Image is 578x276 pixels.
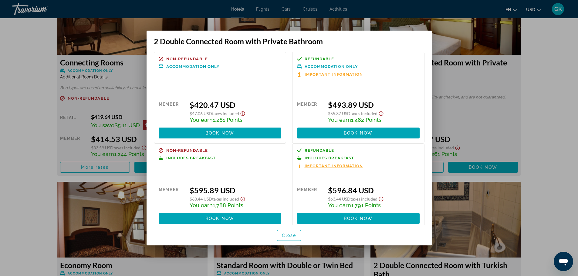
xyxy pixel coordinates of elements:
span: Book now [344,216,373,221]
button: Show Taxes and Fees disclaimer [377,195,385,202]
span: 1,261 Points [213,117,242,123]
span: Taxes included [212,196,239,201]
span: Accommodation Only [166,65,220,68]
button: Book now [159,213,281,224]
div: Member [159,186,185,208]
span: 1,788 Points [213,202,243,208]
span: You earn [328,202,351,208]
span: Close [282,233,296,238]
button: Important Information [297,163,363,168]
span: Book now [205,131,234,135]
span: $47.06 USD [190,111,212,116]
span: $63.44 USD [328,196,350,201]
button: Show Taxes and Fees disclaimer [239,195,246,202]
button: Close [277,230,301,241]
span: Important Information [305,72,363,76]
h3: 2 Double Connected Room with Private Bathroom [154,37,424,46]
span: You earn [190,117,213,123]
button: Show Taxes and Fees disclaimer [377,109,385,116]
span: Includes Breakfast [166,156,216,160]
span: $63.44 USD [190,196,212,201]
span: You earn [190,202,213,208]
div: Member [159,100,185,123]
div: Member [297,186,323,208]
div: Member [297,100,323,123]
span: Refundable [305,57,334,61]
span: $55.37 USD [328,111,350,116]
span: 1,482 Points [351,117,381,123]
span: You earn [328,117,351,123]
span: Non-refundable [166,57,208,61]
span: Non-refundable [166,148,208,152]
span: Taxes included [350,111,377,116]
button: Book now [159,128,281,138]
span: Taxes included [212,111,239,116]
button: Book now [297,213,420,224]
span: Refundable [305,148,334,152]
span: Book now [205,216,234,221]
span: Taxes included [350,196,377,201]
span: Important Information [305,164,363,168]
span: Accommodation Only [305,65,358,68]
span: Book now [344,131,373,135]
div: $595.89 USD [190,186,281,195]
a: Refundable [297,57,420,61]
span: 1,791 Points [351,202,381,208]
iframe: Кнопка запуска окна обмена сообщениями [554,252,573,271]
button: Book now [297,128,420,138]
a: Refundable [297,148,420,153]
button: Important Information [297,72,363,77]
button: Show Taxes and Fees disclaimer [239,109,246,116]
div: $493.89 USD [328,100,420,109]
div: $420.47 USD [190,100,281,109]
div: $596.84 USD [328,186,420,195]
span: Includes Breakfast [305,156,354,160]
